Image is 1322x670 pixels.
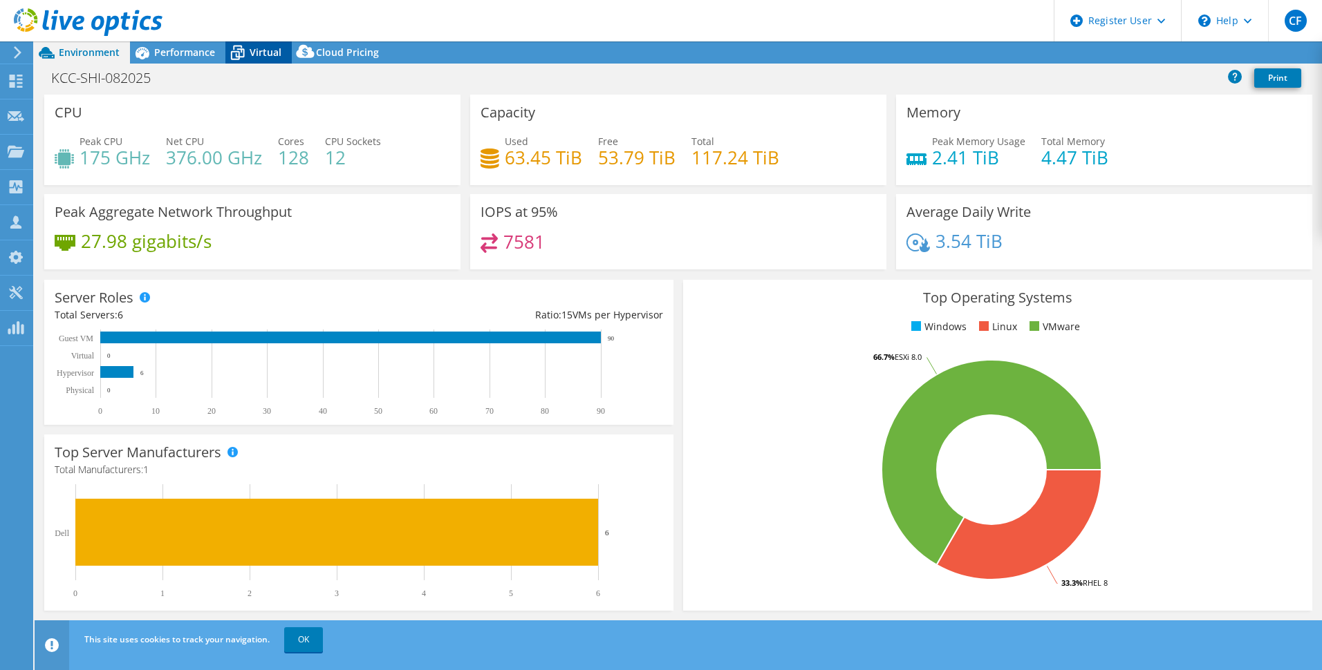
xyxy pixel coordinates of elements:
text: 20 [207,406,216,416]
h4: 2.41 TiB [932,150,1025,165]
text: 10 [151,406,160,416]
tspan: RHEL 8 [1083,577,1108,588]
span: Environment [59,46,120,59]
h3: Top Operating Systems [693,290,1302,305]
span: Total Memory [1041,135,1105,148]
text: 5 [509,588,513,598]
tspan: 66.7% [873,352,895,362]
h3: Peak Aggregate Network Throughput [55,204,292,220]
text: 80 [541,406,549,416]
h3: Capacity [481,105,535,120]
span: 15 [561,308,572,321]
text: 0 [73,588,77,598]
h4: Total Manufacturers: [55,462,663,477]
text: 40 [319,406,327,416]
span: Virtual [250,46,281,59]
h4: 27.98 gigabits/s [81,233,212,249]
h4: 4.47 TiB [1041,150,1108,165]
span: CF [1285,10,1307,32]
text: 6 [605,528,609,537]
tspan: 33.3% [1061,577,1083,588]
h1: KCC-SHI-082025 [45,70,172,86]
h4: 7581 [503,234,545,249]
text: 0 [107,352,111,359]
text: 90 [608,335,615,342]
a: Print [1254,68,1301,88]
text: 4 [422,588,426,598]
h4: 63.45 TiB [505,150,582,165]
span: Cloud Pricing [316,46,379,59]
text: 70 [485,406,494,416]
text: Dell [55,528,69,538]
h3: Top Server Manufacturers [55,445,221,460]
text: 3 [335,588,339,598]
div: Ratio: VMs per Hypervisor [359,307,663,323]
li: VMware [1026,319,1080,334]
text: 2 [248,588,252,598]
h4: 175 GHz [80,150,150,165]
span: This site uses cookies to track your navigation. [84,633,270,645]
h4: 128 [278,150,309,165]
text: 0 [107,387,111,394]
span: Net CPU [166,135,204,148]
div: Total Servers: [55,307,359,323]
h4: 53.79 TiB [598,150,676,165]
h3: CPU [55,105,82,120]
span: CPU Sockets [325,135,381,148]
h4: 12 [325,150,381,165]
span: 6 [118,308,123,321]
text: Hypervisor [57,368,94,378]
li: Windows [908,319,967,334]
h4: 117.24 TiB [691,150,779,165]
span: Peak Memory Usage [932,135,1025,148]
text: 6 [596,588,600,598]
text: 30 [263,406,271,416]
text: 0 [98,406,102,416]
tspan: ESXi 8.0 [895,352,922,362]
text: 6 [140,370,144,376]
text: Physical [66,385,94,395]
text: Guest VM [59,334,93,343]
span: 1 [143,463,149,476]
h4: 3.54 TiB [935,233,1003,249]
li: Linux [976,319,1017,334]
text: 1 [160,588,165,598]
span: Performance [154,46,215,59]
h3: Average Daily Write [906,204,1031,220]
h3: IOPS at 95% [481,204,558,220]
text: 50 [374,406,382,416]
text: 60 [429,406,438,416]
span: Cores [278,135,304,148]
text: 90 [597,406,605,416]
span: Used [505,135,528,148]
span: Free [598,135,618,148]
a: OK [284,627,323,652]
h4: 376.00 GHz [166,150,262,165]
h3: Server Roles [55,290,133,305]
h3: Memory [906,105,960,120]
svg: \n [1198,15,1211,27]
span: Peak CPU [80,135,122,148]
text: Virtual [71,351,95,361]
span: Total [691,135,714,148]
